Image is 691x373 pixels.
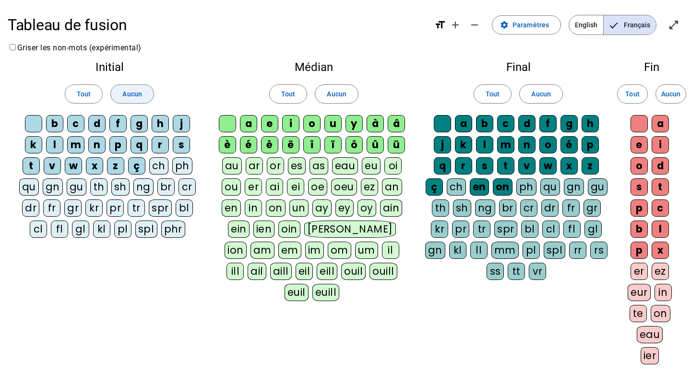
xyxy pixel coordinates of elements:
[67,136,84,153] div: m
[369,263,397,280] div: ouill
[652,242,669,259] div: x
[90,178,107,196] div: th
[245,178,262,196] div: er
[23,157,40,175] div: t
[450,19,461,31] mat-icon: add
[135,221,157,238] div: spl
[85,199,103,217] div: kr
[520,199,537,217] div: cr
[518,136,536,153] div: n
[470,178,489,196] div: en
[476,157,493,175] div: s
[617,84,648,104] button: Tout
[584,221,602,238] div: gl
[497,136,514,153] div: m
[382,242,399,259] div: il
[434,157,451,175] div: q
[560,157,578,175] div: x
[308,178,327,196] div: oe
[305,242,324,259] div: im
[560,136,578,153] div: é
[453,199,471,217] div: sh
[560,115,578,132] div: g
[44,157,61,175] div: v
[631,136,648,153] div: e
[149,157,168,175] div: ch
[582,136,599,153] div: p
[357,199,376,217] div: oy
[367,136,384,153] div: û
[289,199,309,217] div: un
[384,157,402,175] div: oi
[355,242,378,259] div: um
[487,263,504,280] div: ss
[30,221,47,238] div: cl
[628,61,676,73] h2: Fin
[267,157,284,175] div: or
[43,199,60,217] div: fr
[582,115,599,132] div: h
[250,242,274,259] div: am
[641,347,659,364] div: ier
[500,21,509,29] mat-icon: settings
[173,136,190,153] div: s
[67,115,84,132] div: c
[631,242,648,259] div: p
[447,178,466,196] div: ch
[288,157,306,175] div: es
[625,88,639,100] span: Tout
[473,221,490,238] div: tr
[388,136,405,153] div: ü
[637,326,663,343] div: eau
[88,115,106,132] div: d
[282,136,299,153] div: ë
[335,199,354,217] div: ey
[133,178,154,196] div: ng
[499,199,516,217] div: br
[631,157,648,175] div: o
[531,88,550,100] span: Aucun
[516,178,536,196] div: ph
[655,284,672,301] div: in
[261,136,278,153] div: ê
[67,178,86,196] div: gu
[107,199,124,217] div: pr
[51,221,68,238] div: fl
[312,284,339,301] div: euill
[449,242,466,259] div: kl
[367,115,384,132] div: à
[564,178,584,196] div: gn
[22,199,39,217] div: dr
[652,221,669,238] div: l
[469,19,480,31] mat-icon: remove
[176,199,193,217] div: bl
[652,115,669,132] div: a
[539,157,557,175] div: w
[529,263,546,280] div: vr
[245,199,262,217] div: in
[563,221,581,238] div: fl
[332,157,358,175] div: eau
[631,199,648,217] div: p
[122,88,142,100] span: Aucun
[46,136,63,153] div: l
[476,136,493,153] div: l
[523,242,540,259] div: pl
[455,115,472,132] div: a
[303,136,321,153] div: î
[8,10,427,40] h1: Tableau de fusion
[584,199,601,217] div: gr
[452,221,469,238] div: pr
[630,305,647,322] div: te
[304,221,396,238] div: [PERSON_NAME]
[296,263,313,280] div: eil
[512,19,549,31] span: Paramètres
[382,178,402,196] div: an
[380,199,403,217] div: ain
[661,88,680,100] span: Aucun
[161,221,186,238] div: phr
[582,157,599,175] div: z
[278,242,301,259] div: em
[562,199,580,217] div: fr
[317,263,337,280] div: eill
